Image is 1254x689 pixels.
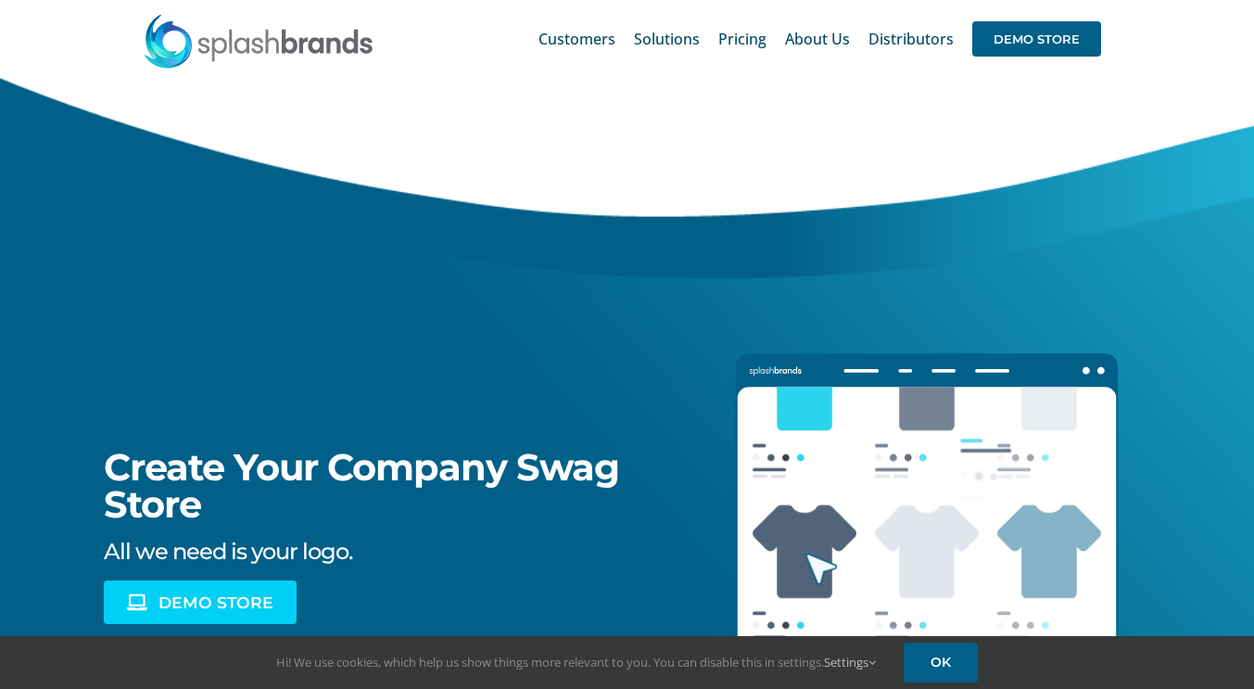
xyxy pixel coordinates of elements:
a: OK [904,643,978,683]
a: DEMO STORE [104,581,297,624]
span: All we need is your logo. [104,538,352,565]
span: DEMO STORE [972,21,1101,57]
a: DEMO STORE [972,9,1101,69]
span: About Us [785,32,850,46]
span: DEMO STORE [158,594,273,610]
nav: Main Menu [538,9,1101,69]
span: Solutions [634,32,700,46]
span: Create Your Company Swag Store [104,444,619,527]
span: Customers [538,32,615,46]
a: Customers [538,9,615,69]
a: Settings [824,654,876,670]
a: Distributors [868,9,954,69]
span: Distributors [868,32,954,46]
span: Pricing [718,32,766,46]
span: Hi! We use cookies, which help us show things more relevant to you. You can disable this in setti... [276,654,876,670]
img: SplashBrands.com Logo [143,13,374,69]
a: Pricing [718,9,766,69]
